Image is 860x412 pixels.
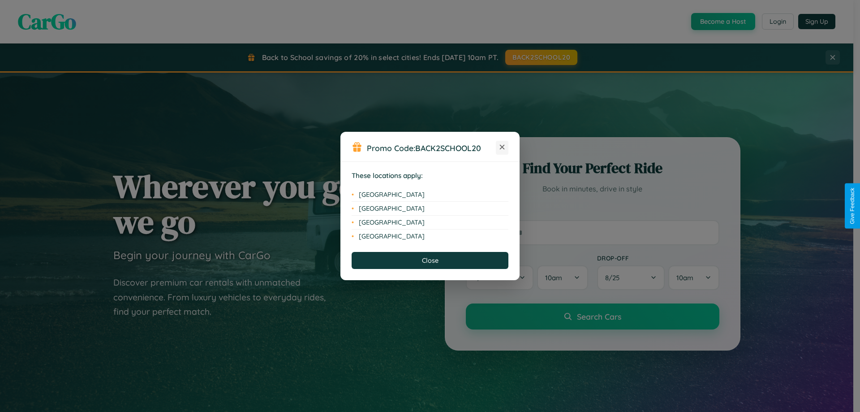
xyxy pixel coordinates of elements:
li: [GEOGRAPHIC_DATA] [352,202,508,216]
b: BACK2SCHOOL20 [415,143,481,153]
li: [GEOGRAPHIC_DATA] [352,188,508,202]
h3: Promo Code: [367,143,496,153]
div: Give Feedback [849,188,856,224]
li: [GEOGRAPHIC_DATA] [352,230,508,243]
button: Close [352,252,508,269]
strong: These locations apply: [352,171,423,180]
li: [GEOGRAPHIC_DATA] [352,216,508,230]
